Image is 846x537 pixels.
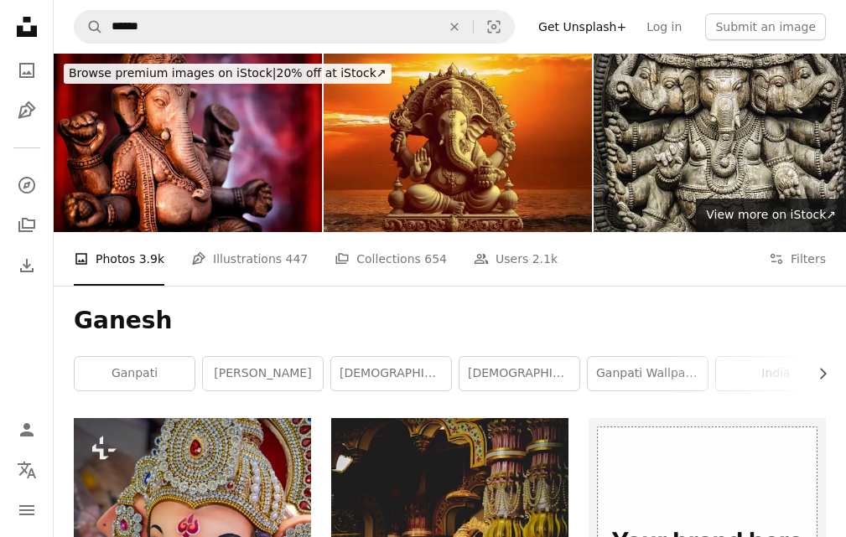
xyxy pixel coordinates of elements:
button: Search Unsplash [75,11,103,43]
a: Browse premium images on iStock|20% off at iStock↗ [54,54,402,94]
a: ganpati [75,357,195,390]
a: Get Unsplash+ [528,13,636,40]
a: Collections 654 [335,232,447,286]
a: Download History [10,249,44,282]
a: ganpati wallpaper [588,357,708,390]
button: Filters [769,232,826,286]
a: [DEMOGRAPHIC_DATA] [459,357,579,390]
button: Submit an image [705,13,826,40]
a: Illustrations [10,94,44,127]
span: View more on iStock ↗ [706,208,836,221]
button: Menu [10,493,44,527]
a: [PERSON_NAME] [203,357,323,390]
a: Users 2.1k [474,232,558,286]
a: [DEMOGRAPHIC_DATA] [331,357,451,390]
span: 2.1k [532,250,558,268]
h1: Ganesh [74,306,826,336]
button: Clear [436,11,473,43]
a: Explore [10,168,44,202]
button: scroll list to the right [807,357,826,390]
a: View more on iStock↗ [696,199,846,232]
form: Find visuals sitewide [74,10,515,44]
span: Browse premium images on iStock | [69,66,276,80]
span: 447 [286,250,309,268]
a: Log in / Sign up [10,413,44,447]
span: 20% off at iStock ↗ [69,66,387,80]
span: 654 [424,250,447,268]
img: Lord Ganesh s Divine Presence on Ganesh Chaturthi [324,54,592,232]
a: india [716,357,836,390]
button: Visual search [474,11,514,43]
img: A statue of Ganesha, a deity of India on red background [54,54,322,232]
a: Collections [10,209,44,242]
a: Log in [636,13,692,40]
button: Language [10,453,44,487]
a: Photos [10,54,44,87]
a: Illustrations 447 [191,232,308,286]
